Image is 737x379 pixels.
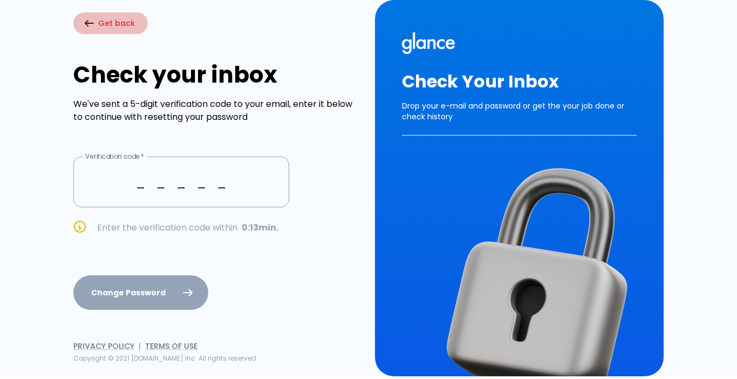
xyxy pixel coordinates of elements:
h2: Check Your Inbox [402,71,637,92]
p: We've sent a 5-digit verification code to your email, enter it below to continue with resetting y... [73,98,362,124]
span: | [139,341,141,351]
p: Enter the verification code within [97,221,362,234]
span: 0:13 [242,221,258,234]
h1: Check your inbox [73,62,362,88]
a: Privacy Policy [73,341,134,351]
span: Copyright © 2021 [DOMAIN_NAME] Inc. All rights reserved. [73,354,258,363]
p: Drop your e-mail and password or get the your job done or check history [402,92,637,136]
button: Get back [73,12,148,35]
a: Terms of Use [145,341,197,351]
strong: min. [237,221,278,234]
